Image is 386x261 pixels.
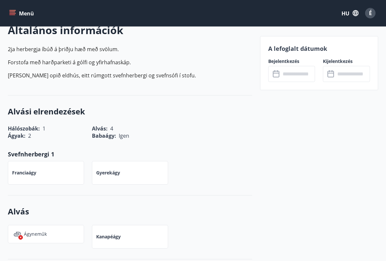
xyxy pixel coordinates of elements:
font: Alvási elrendezések [8,106,85,117]
font: A lefoglalt dátumok [268,45,327,52]
font: Alvás [8,206,29,217]
button: menü [8,7,37,19]
button: HU [339,7,361,19]
font: 2 [28,132,31,139]
font: Gyerekágy [96,170,120,176]
font: [PERSON_NAME] opið eldhús, eitt rúmgott svefnherbergi og svefnsófi í stofu. [8,72,196,79]
font: Babaágy [92,132,114,139]
font: : [114,132,116,139]
font: Forstofa með harðparketi á gólfi og yfirhafnaskáp. [8,59,131,66]
font: Menü [19,10,34,17]
font: Svefnherbergi 1 [8,150,54,158]
font: Kijelentkezés [323,58,353,64]
button: É [362,5,378,21]
font: Kanapéágy [96,233,121,240]
font: Igen [119,132,129,139]
font: : [24,132,26,139]
font: Franciaágy [12,170,36,176]
font: Ágyneműk [24,231,47,237]
font: É [369,10,372,17]
font: Bejelentkezés [268,58,299,64]
font: HU [342,10,349,17]
font: 2ja herbergja íbúð á þriðju hæð með svölum. [8,46,119,53]
font: Általános információk [8,23,123,37]
font: Ágyak [8,132,24,139]
img: voDv6cIEW3bUoUae2XJIjz6zjPXrrHmNT2GVdQ2h.svg [13,230,21,238]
